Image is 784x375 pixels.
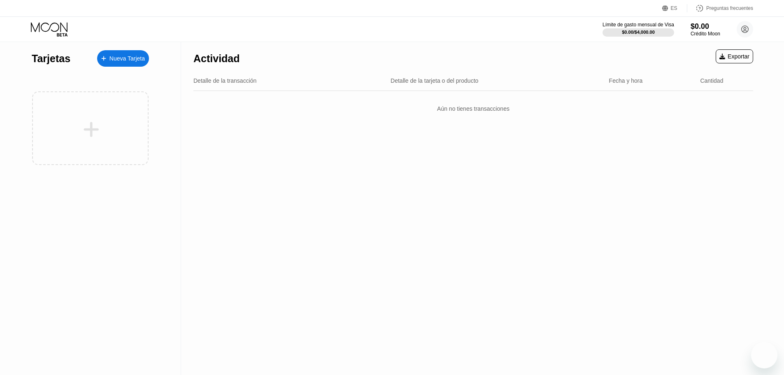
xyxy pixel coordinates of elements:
[603,22,674,28] font: Límite de gasto mensual de Visa
[437,105,509,112] font: Aún no tienes transacciones
[728,53,749,60] font: Exportar
[193,77,256,84] font: Detalle de la transacción
[671,5,677,11] font: ES
[609,77,643,84] font: Fecha y hora
[97,50,149,67] div: Nueva Tarjeta
[700,77,723,84] font: Cantidad
[109,55,145,62] font: Nueva Tarjeta
[691,22,709,30] font: $0.00
[691,31,720,37] font: Crédito Moon
[706,5,753,11] font: Preguntas frecuentes
[32,53,70,64] font: Tarjetas
[633,30,635,35] font: /
[391,77,478,84] font: Detalle de la tarjeta o del producto
[635,30,655,35] font: $4,000.00
[751,342,777,368] iframe: Botón para iniciar la ventana de mensajería
[603,22,674,37] div: Límite de gasto mensual de Visa$0.00/$4,000.00
[687,4,753,12] div: Preguntas frecuentes
[193,53,240,64] font: Actividad
[716,49,753,63] div: Exportar
[691,22,720,37] div: $0.00Crédito Moon
[662,4,687,12] div: ES
[622,30,633,35] font: $0.00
